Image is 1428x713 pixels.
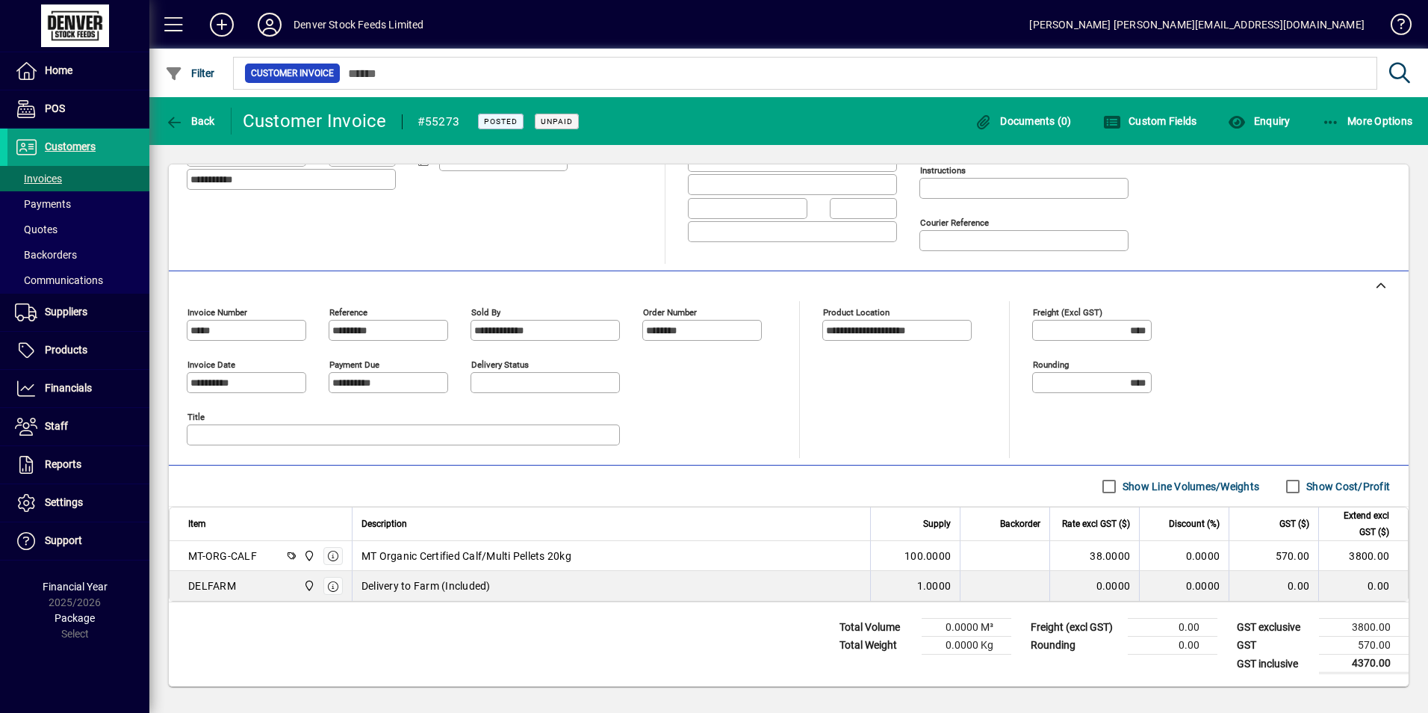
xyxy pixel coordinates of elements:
span: Unpaid [541,117,573,126]
a: Financials [7,370,149,407]
div: DELFARM [188,578,236,593]
td: Total Volume [832,619,922,637]
span: Invoices [15,173,62,185]
button: Filter [161,60,219,87]
a: Staff [7,408,149,445]
span: 1.0000 [917,578,952,593]
span: Filter [165,67,215,79]
td: 3800.00 [1318,541,1408,571]
td: 0.00 [1229,571,1318,601]
mat-label: Reference [329,307,367,318]
span: Documents (0) [975,115,1072,127]
button: Custom Fields [1099,108,1201,135]
span: Extend excl GST ($) [1328,507,1389,540]
span: Supply [923,516,951,532]
button: Profile [246,11,294,38]
a: Payments [7,191,149,217]
td: Rounding [1023,637,1128,655]
mat-label: Payment due [329,359,379,370]
mat-label: Invoice date [187,359,235,370]
a: Quotes [7,217,149,242]
td: 0.0000 [1139,571,1229,601]
a: Reports [7,446,149,484]
span: Financial Year [43,581,108,593]
label: Show Cost/Profit [1303,479,1390,494]
span: Settings [45,496,83,508]
td: 0.00 [1128,619,1217,637]
div: 0.0000 [1059,578,1130,593]
td: 0.0000 [1139,541,1229,571]
a: POS [7,90,149,128]
span: Back [165,115,215,127]
span: Home [45,64,72,76]
span: Products [45,344,87,356]
span: Communications [15,274,103,286]
span: DENVER STOCKFEEDS LTD [299,548,317,564]
span: POS [45,102,65,114]
div: #55273 [417,110,460,134]
td: GST exclusive [1229,619,1319,637]
a: Home [7,52,149,90]
app-page-header-button: Back [149,108,232,135]
button: Add [198,11,246,38]
mat-label: Sold by [471,307,500,318]
span: 100.0000 [904,549,951,564]
span: Staff [45,420,68,432]
span: DENVER STOCKFEEDS LTD [299,578,317,594]
span: Quotes [15,223,58,235]
span: GST ($) [1279,516,1309,532]
span: Payments [15,198,71,210]
span: Rate excl GST ($) [1062,516,1130,532]
td: 0.00 [1128,637,1217,655]
mat-label: Instructions [920,165,966,176]
td: 0.00 [1318,571,1408,601]
span: More Options [1322,115,1413,127]
span: Customers [45,141,96,152]
button: Documents (0) [971,108,1075,135]
mat-label: Delivery status [471,359,529,370]
span: Support [45,534,82,546]
span: Delivery to Farm (Included) [361,578,491,593]
span: Custom Fields [1103,115,1197,127]
mat-label: Invoice number [187,307,247,318]
mat-label: Freight (excl GST) [1033,307,1102,318]
span: Item [188,516,206,532]
span: MT Organic Certified Calf/Multi Pellets 20kg [361,549,571,564]
mat-label: Order number [643,307,697,318]
span: Financials [45,382,92,394]
td: Freight (excl GST) [1023,619,1128,637]
td: 4370.00 [1319,655,1409,673]
td: GST inclusive [1229,655,1319,673]
span: Customer Invoice [251,66,334,81]
span: Suppliers [45,306,87,318]
div: MT-ORG-CALF [188,549,257,564]
button: Enquiry [1224,108,1294,135]
a: Communications [7,268,149,293]
a: Suppliers [7,294,149,331]
div: [PERSON_NAME] [PERSON_NAME][EMAIL_ADDRESS][DOMAIN_NAME] [1029,13,1365,37]
a: Products [7,332,149,369]
span: Backorder [1000,516,1040,532]
mat-label: Rounding [1033,359,1069,370]
mat-label: Product location [823,307,890,318]
button: Back [161,108,219,135]
a: Support [7,522,149,560]
td: 0.0000 M³ [922,619,1011,637]
div: Denver Stock Feeds Limited [294,13,424,37]
a: Settings [7,484,149,522]
mat-label: Title [187,412,205,422]
td: 0.0000 Kg [922,637,1011,655]
span: Backorders [15,249,77,261]
div: Customer Invoice [243,109,387,133]
span: Discount (%) [1169,516,1220,532]
label: Show Line Volumes/Weights [1120,479,1259,494]
mat-label: Courier Reference [920,217,989,228]
span: Reports [45,458,81,470]
span: Posted [484,117,518,126]
a: Knowledge Base [1379,3,1409,52]
div: 38.0000 [1059,549,1130,564]
td: 570.00 [1229,541,1318,571]
td: 3800.00 [1319,619,1409,637]
a: Backorders [7,242,149,268]
span: Package [55,612,95,624]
